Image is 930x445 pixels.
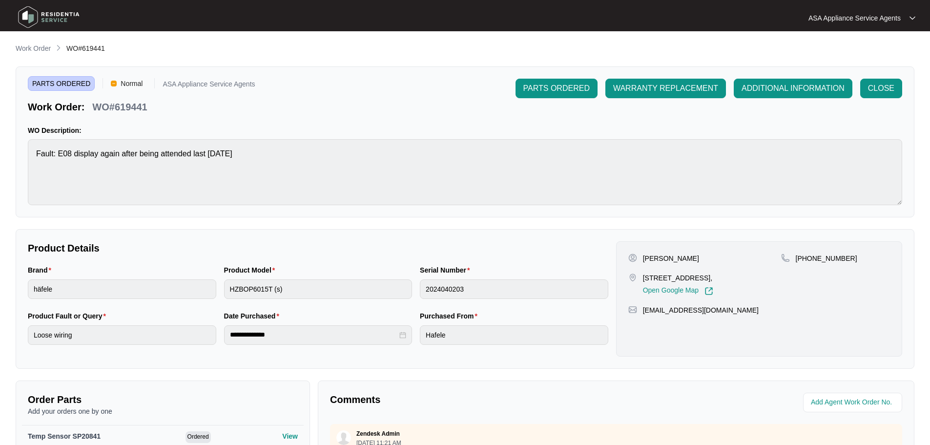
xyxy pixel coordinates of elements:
[282,431,298,441] p: View
[643,273,713,283] p: [STREET_ADDRESS],
[28,241,608,255] p: Product Details
[868,83,894,94] span: CLOSE
[643,305,759,315] p: [EMAIL_ADDRESS][DOMAIN_NAME]
[330,393,609,406] p: Comments
[643,287,713,296] a: Open Google Map
[808,13,901,23] p: ASA Appliance Service Agents
[860,79,902,98] button: CLOSE
[628,273,637,282] img: map-pin
[163,81,255,91] p: ASA Appliance Service Agents
[28,279,216,299] input: Brand
[704,287,713,296] img: Link-External
[28,432,101,440] span: Temp Sensor SP20841
[186,431,211,443] span: Ordered
[516,79,598,98] button: PARTS ORDERED
[28,76,95,91] span: PARTS ORDERED
[420,311,481,321] label: Purchased From
[230,330,398,340] input: Date Purchased
[15,2,83,32] img: residentia service logo
[356,430,400,438] p: Zendesk Admin
[28,325,216,345] input: Product Fault or Query
[420,325,608,345] input: Purchased From
[28,311,110,321] label: Product Fault or Query
[117,76,146,91] span: Normal
[55,44,62,52] img: chevron-right
[781,254,790,262] img: map-pin
[613,83,718,94] span: WARRANTY REPLACEMENT
[16,43,51,53] p: Work Order
[66,44,105,52] span: WO#619441
[336,430,351,445] img: user.svg
[28,139,902,205] textarea: Fault: E08 display again after being attended last [DATE]
[605,79,726,98] button: WARRANTY REPLACEMENT
[628,254,637,262] img: user-pin
[796,254,857,263] p: [PHONE_NUMBER]
[28,406,298,416] p: Add your orders one by one
[28,265,55,275] label: Brand
[523,83,590,94] span: PARTS ORDERED
[224,265,279,275] label: Product Model
[28,393,298,406] p: Order Parts
[224,311,283,321] label: Date Purchased
[909,16,915,21] img: dropdown arrow
[643,254,699,263] p: [PERSON_NAME]
[28,100,84,114] p: Work Order:
[224,279,413,299] input: Product Model
[734,79,852,98] button: ADDITIONAL INFORMATION
[28,126,902,135] p: WO Description:
[14,43,53,54] a: Work Order
[628,305,637,314] img: map-pin
[420,279,608,299] input: Serial Number
[111,81,117,86] img: Vercel Logo
[420,265,474,275] label: Serial Number
[811,397,896,408] input: Add Agent Work Order No.
[742,83,845,94] span: ADDITIONAL INFORMATION
[92,100,147,114] p: WO#619441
